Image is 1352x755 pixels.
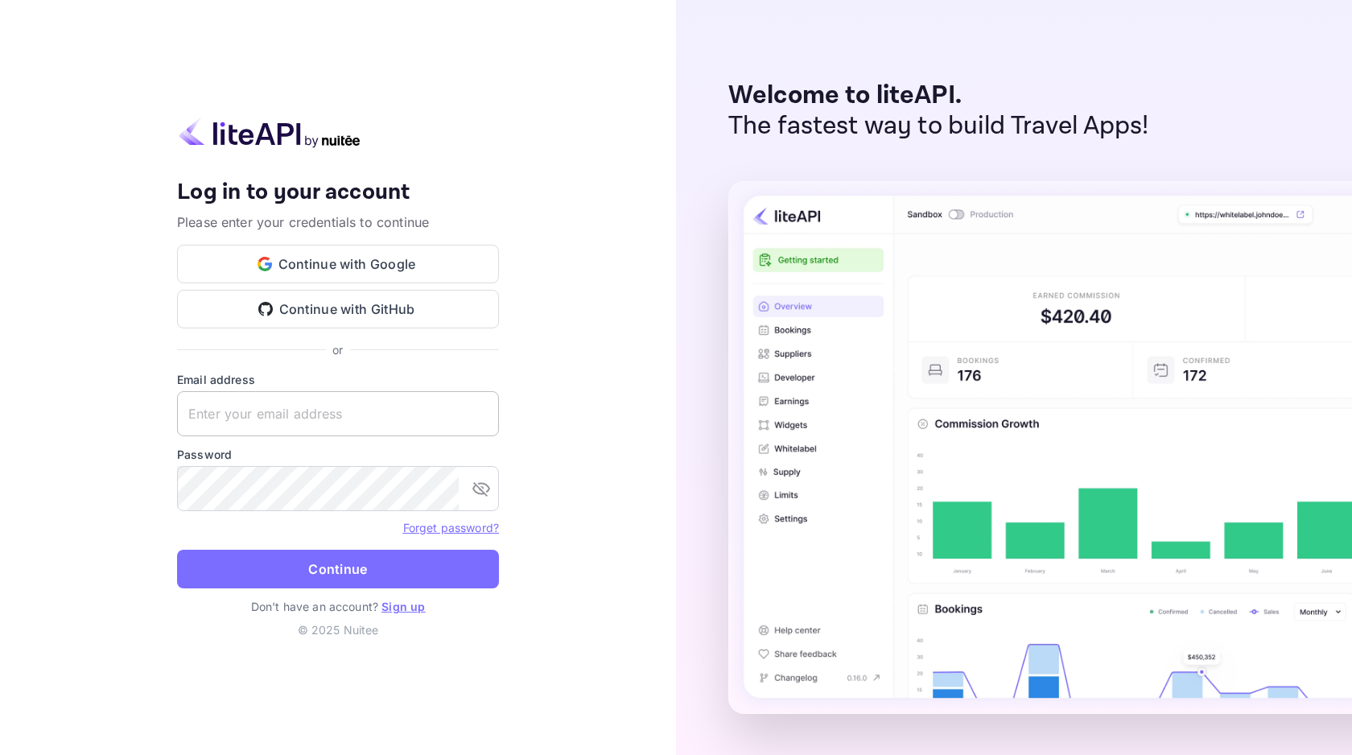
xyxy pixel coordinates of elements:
[177,212,499,232] p: Please enter your credentials to continue
[177,446,499,463] label: Password
[177,290,499,328] button: Continue with GitHub
[177,117,362,148] img: liteapi
[177,550,499,588] button: Continue
[403,519,499,535] a: Forget password?
[177,371,499,388] label: Email address
[728,111,1149,142] p: The fastest way to build Travel Apps!
[381,600,425,613] a: Sign up
[465,472,497,505] button: toggle password visibility
[332,341,343,358] p: or
[728,80,1149,111] p: Welcome to liteAPI.
[177,391,499,436] input: Enter your email address
[177,598,499,615] p: Don't have an account?
[403,521,499,534] a: Forget password?
[177,245,499,283] button: Continue with Google
[177,179,499,207] h4: Log in to your account
[177,621,499,638] p: © 2025 Nuitee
